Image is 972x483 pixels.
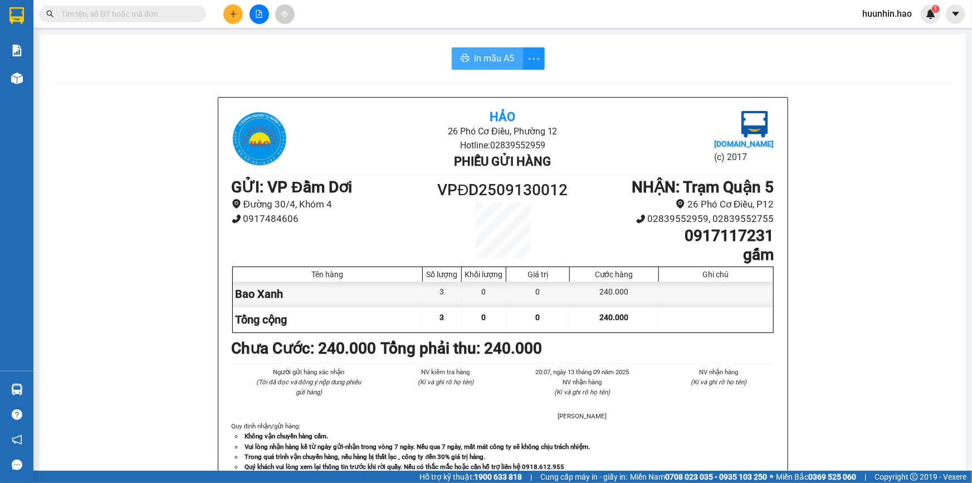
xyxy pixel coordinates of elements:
i: (Kí và ghi rõ họ tên) [554,388,610,396]
span: Cung cấp máy in - giấy in: [540,471,627,483]
img: logo.jpg [741,111,768,138]
img: warehouse-icon [11,73,23,84]
div: 0 [506,282,570,307]
li: NV kiểm tra hàng [390,367,501,377]
button: plus [223,4,243,24]
span: environment [676,199,685,209]
b: Tổng phải thu: 240.000 [381,339,543,358]
div: Bao Xanh [233,282,423,307]
img: icon-new-feature [926,9,936,19]
span: search [46,10,54,18]
span: phone [636,214,646,224]
span: phone [232,214,241,224]
li: 0917484606 [232,211,435,226]
div: 0 [462,282,506,307]
strong: Không vận chuyển hàng cấm. [245,432,329,440]
button: printerIn mẫu A5 [452,47,523,70]
span: ⚪️ [770,475,773,479]
img: logo.jpg [232,111,287,167]
div: Ghi chú [662,270,770,279]
span: notification [12,434,22,445]
div: Quy định nhận/gửi hàng : [232,421,774,471]
b: [DOMAIN_NAME] [714,139,774,148]
i: (Kí và ghi rõ họ tên) [418,378,473,386]
span: Tổng cộng [236,313,287,326]
li: NV nhận hàng [664,367,774,377]
span: plus [229,10,237,18]
li: NV nhận hàng [527,377,638,387]
span: 3 [440,313,445,322]
div: Tên hàng [236,270,420,279]
button: file-add [250,4,269,24]
i: (Tôi đã đọc và đồng ý nộp dung phiếu gửi hàng) [256,378,361,396]
input: Tìm tên, số ĐT hoặc mã đơn [61,8,193,20]
li: 26 Phó Cơ Điều, P12 [570,197,774,212]
strong: 0708 023 035 - 0935 103 250 [665,472,767,481]
span: copyright [910,473,918,481]
li: 02839552959, 02839552755 [570,211,774,226]
li: [PERSON_NAME] [527,411,638,421]
div: Cước hàng [573,270,655,279]
span: more [523,52,544,66]
i: (Kí và ghi rõ họ tên) [691,378,747,386]
span: environment [232,199,241,209]
span: In mẫu A5 [474,51,514,65]
h1: gấm [570,245,774,264]
div: 3 [423,282,462,307]
b: Hảo [490,110,515,124]
img: solution-icon [11,45,23,56]
span: huunhin.hao [853,7,921,21]
button: more [522,47,545,70]
span: question-circle [12,409,22,420]
img: warehouse-icon [11,384,23,395]
li: 26 Phó Cơ Điều, Phường 12 [322,124,683,138]
button: caret-down [946,4,965,24]
b: GỬI : VP Đầm Dơi [232,178,352,196]
span: aim [281,10,289,18]
h1: 0917117231 [570,226,774,245]
b: NHẬN : Trạm Quận 5 [632,178,774,196]
strong: Quý khách vui lòng xem lại thông tin trước khi rời quầy. Nếu có thắc mắc hoặc cần hỗ trợ liên hệ ... [245,463,565,471]
strong: 0369 525 060 [808,472,856,481]
strong: 1900 633 818 [474,472,522,481]
span: 1 [934,5,937,13]
span: 0 [536,313,540,322]
div: Khối lượng [465,270,503,279]
span: Miền Bắc [776,471,856,483]
div: Giá trị [509,270,566,279]
span: 240.000 [599,313,628,322]
img: logo-vxr [9,7,24,24]
li: Người gửi hàng xác nhận [254,367,364,377]
span: | [530,471,532,483]
div: 240.000 [570,282,658,307]
span: 0 [482,313,486,322]
li: (c) 2017 [714,150,774,164]
b: Phiếu gửi hàng [454,154,551,168]
span: Hỗ trợ kỹ thuật: [419,471,522,483]
li: 20:07, ngày 13 tháng 09 năm 2025 [527,367,638,377]
h1: VPĐD2509130012 [435,178,571,202]
span: message [12,460,22,470]
button: aim [275,4,295,24]
span: file-add [255,10,263,18]
span: Miền Nam [630,471,767,483]
span: printer [461,54,470,64]
div: Số lượng [426,270,458,279]
li: Đường 30/4, Khóm 4 [232,197,435,212]
span: | [864,471,866,483]
strong: Trong quá trình vận chuyển hàng, nếu hàng bị thất lạc , công ty đền 30% giá trị hàng. [245,453,486,461]
li: Hotline: 02839552959 [322,138,683,152]
strong: Vui lòng nhận hàng kể từ ngày gửi-nhận trong vòng 7 ngày. Nếu qua 7 ngày, mất mát công ty sẽ khôn... [245,443,590,451]
sup: 1 [932,5,940,13]
span: caret-down [951,9,961,19]
b: Chưa Cước : 240.000 [232,339,377,358]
